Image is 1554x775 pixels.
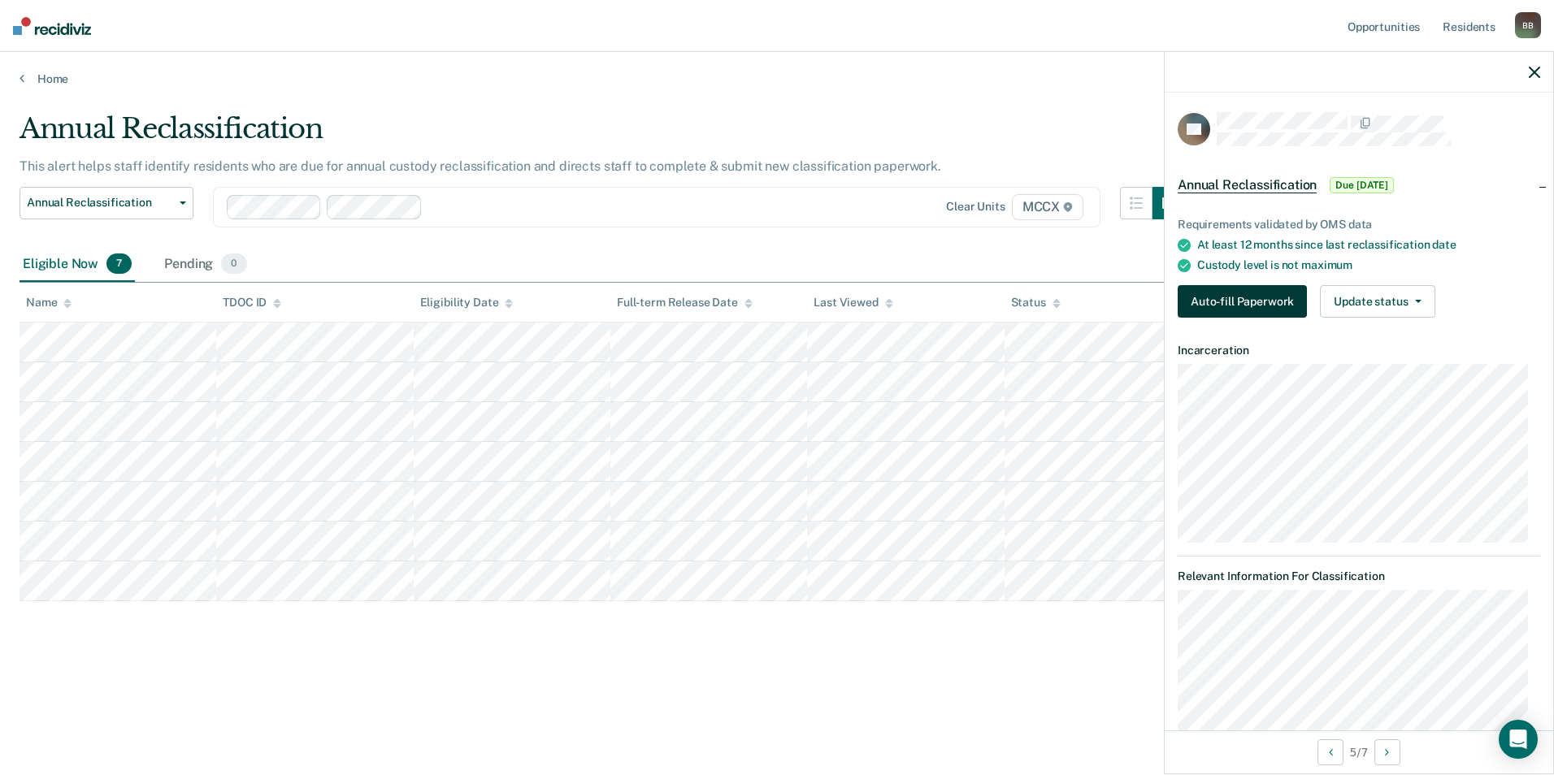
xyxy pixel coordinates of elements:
div: Eligible Now [20,247,135,283]
div: B B [1515,12,1541,38]
button: Next Opportunity [1374,739,1400,765]
div: Last Viewed [814,296,892,310]
div: Annual Reclassification [20,112,1185,158]
div: At least 12 months since last reclassification [1197,238,1540,252]
span: Annual Reclassification [1178,177,1317,193]
a: Navigate to form link [1178,285,1313,318]
div: Eligibility Date [420,296,514,310]
span: date [1432,238,1456,251]
span: maximum [1301,258,1352,271]
div: Status [1011,296,1061,310]
div: Annual ReclassificationDue [DATE] [1165,159,1553,211]
button: Auto-fill Paperwork [1178,285,1307,318]
a: Home [20,71,1534,86]
div: 5 / 7 [1165,730,1553,773]
button: Update status [1320,285,1435,318]
div: Pending [161,247,250,283]
div: Custody level is not [1197,258,1540,272]
div: Requirements validated by OMS data [1178,218,1540,232]
div: Name [26,296,72,310]
span: 0 [221,253,246,275]
div: Full-term Release Date [617,296,753,310]
p: This alert helps staff identify residents who are due for annual custody reclassification and dir... [20,158,941,174]
button: Previous Opportunity [1317,739,1343,765]
span: Annual Reclassification [27,196,173,210]
div: TDOC ID [223,296,281,310]
div: Clear units [946,200,1005,214]
span: Due [DATE] [1330,177,1394,193]
dt: Incarceration [1178,344,1540,357]
dt: Relevant Information For Classification [1178,569,1540,583]
div: Open Intercom Messenger [1499,720,1538,759]
span: 7 [106,253,132,275]
span: MCCX [1012,194,1083,220]
img: Recidiviz [13,17,91,35]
